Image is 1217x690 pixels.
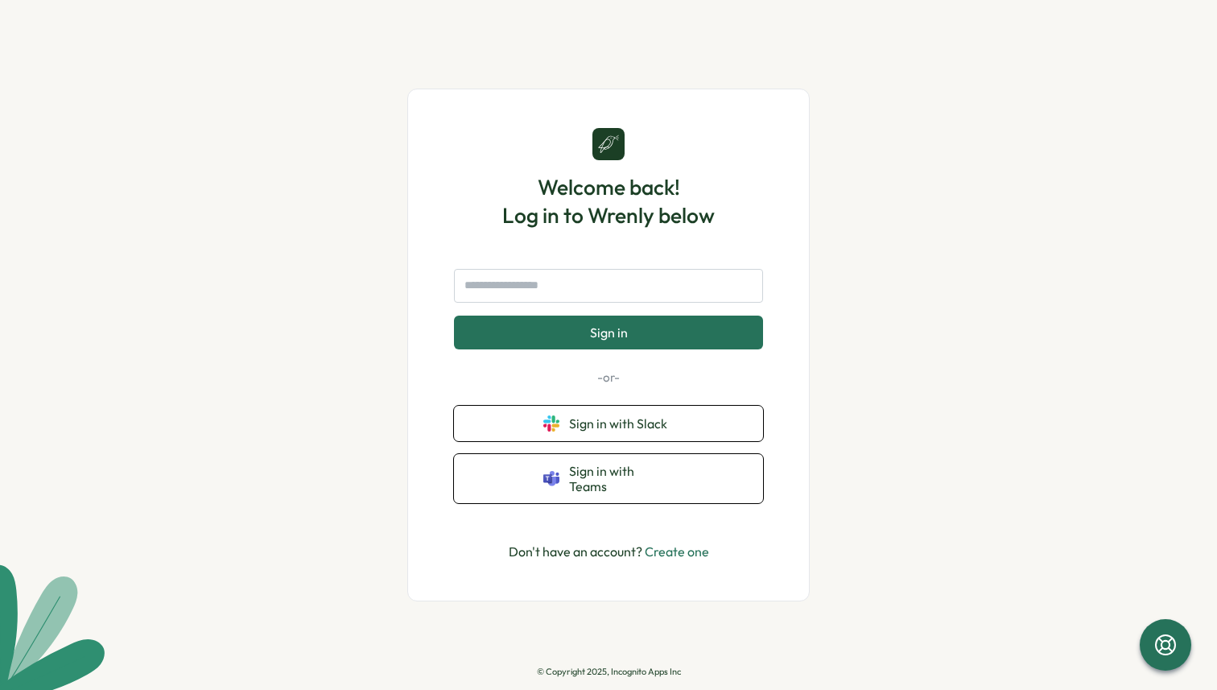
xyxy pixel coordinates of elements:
[509,542,709,562] p: Don't have an account?
[569,416,674,431] span: Sign in with Slack
[590,325,628,340] span: Sign in
[454,406,763,441] button: Sign in with Slack
[454,369,763,386] p: -or-
[454,454,763,503] button: Sign in with Teams
[502,173,715,229] h1: Welcome back! Log in to Wrenly below
[454,316,763,349] button: Sign in
[569,464,674,494] span: Sign in with Teams
[537,667,681,677] p: © Copyright 2025, Incognito Apps Inc
[645,543,709,560] a: Create one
